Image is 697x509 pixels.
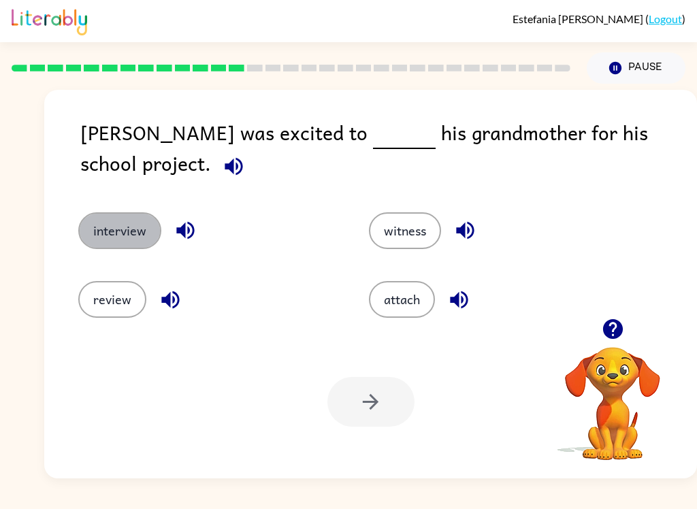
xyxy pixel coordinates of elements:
[369,212,441,249] button: witness
[649,12,682,25] a: Logout
[78,212,161,249] button: interview
[369,281,435,318] button: attach
[12,5,87,35] img: Literably
[513,12,685,25] div: ( )
[78,281,146,318] button: review
[80,117,697,185] div: [PERSON_NAME] was excited to his grandmother for his school project.
[545,326,681,462] video: Your browser must support playing .mp4 files to use Literably. Please try using another browser.
[587,52,685,84] button: Pause
[513,12,645,25] span: Estefania [PERSON_NAME]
